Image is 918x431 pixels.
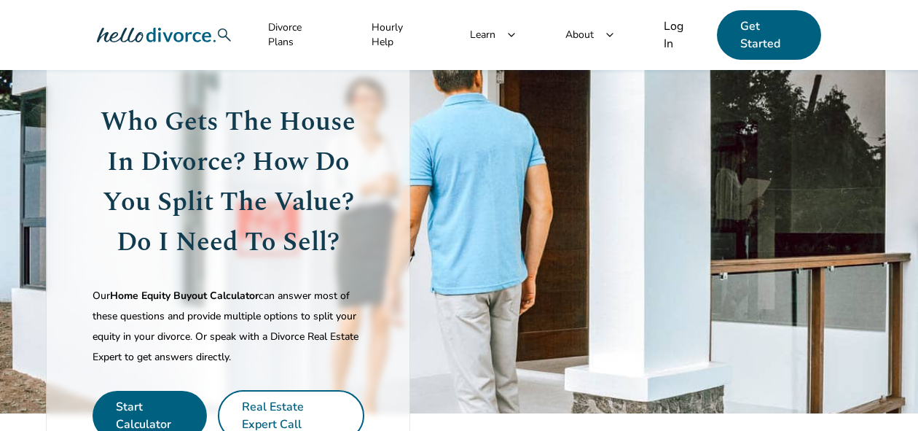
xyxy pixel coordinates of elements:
span: keyboard_arrow_down [603,28,617,42]
a: Divorce Plans [245,13,348,57]
span: Home Equity Buyout Calculator [110,289,259,303]
a: Learnkeyboard_arrow_down [447,20,542,50]
a: Get Started [717,10,821,60]
span: search [216,26,233,44]
span: keyboard_arrow_down [504,28,519,42]
h1: Who Gets The House In Divorce? How Do You Split The Value? Do I Need To Sell? [93,102,364,263]
a: Log In [640,10,717,60]
a: Hourly Help [348,13,447,57]
p: Our can answer most of these questions and provide multiple options to split your equity in your ... [93,286,364,368]
a: Aboutkeyboard_arrow_down [542,20,640,50]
